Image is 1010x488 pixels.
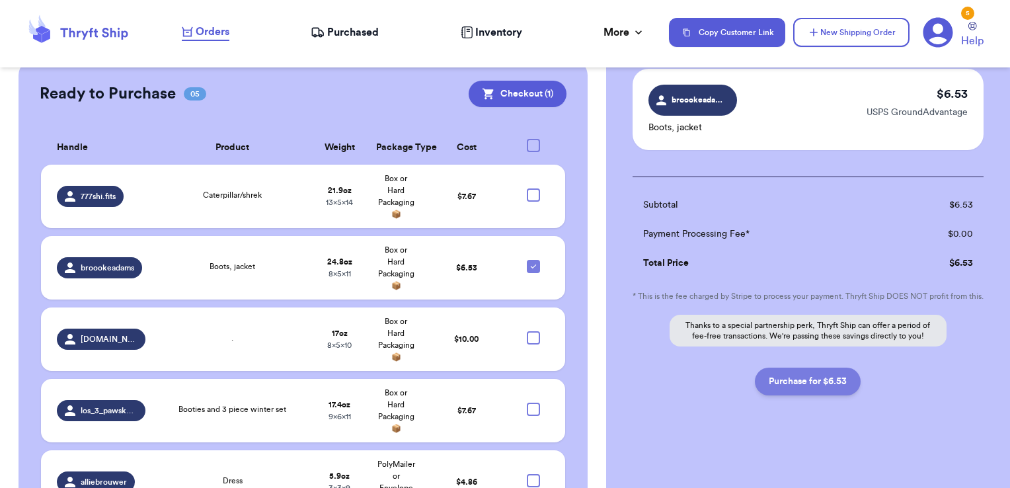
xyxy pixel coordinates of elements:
span: Box or Hard Packaging 📦 [378,389,414,432]
td: Subtotal [633,190,890,220]
th: Weight [311,131,368,165]
span: 777shi.fits [81,191,116,202]
span: $ 10.00 [454,335,479,343]
span: [DOMAIN_NAME] [81,334,138,345]
span: Boots, jacket [210,263,255,270]
td: $ 6.53 [890,249,984,278]
span: $ 6.53 [456,264,477,272]
span: 8 x 5 x 10 [327,341,352,349]
strong: 24.8 oz [327,258,352,266]
span: Box or Hard Packaging 📦 [378,246,414,290]
a: Help [961,22,984,49]
span: 05 [184,87,206,101]
span: Box or Hard Packaging 📦 [378,317,414,361]
p: USPS GroundAdvantage [867,106,968,119]
span: broookeadams [81,263,134,273]
button: New Shipping Order [793,18,910,47]
span: Purchased [327,24,379,40]
span: . [231,334,233,342]
th: Package Type [368,131,424,165]
th: Cost [424,131,509,165]
span: broookeadams [672,94,726,106]
span: Dress [223,477,243,485]
td: $ 0.00 [890,220,984,249]
span: Box or Hard Packaging 📦 [378,175,414,218]
span: alliebrouwer [81,477,127,487]
span: Handle [57,141,88,155]
span: 9 x 6 x 11 [329,413,351,421]
button: Purchase for $6.53 [755,368,861,395]
a: Orders [182,24,229,41]
td: $ 6.53 [890,190,984,220]
span: $ 4.86 [456,478,477,486]
span: Caterpillar/shrek [203,191,262,199]
div: 5 [961,7,974,20]
a: Inventory [461,24,522,40]
span: Inventory [475,24,522,40]
button: Checkout (1) [469,81,566,107]
div: More [603,24,645,40]
p: * This is the fee charged by Stripe to process your payment. Thryft Ship DOES NOT profit from this. [633,291,984,302]
th: Product [153,131,311,165]
span: $ 7.67 [457,192,476,200]
td: Payment Processing Fee* [633,220,890,249]
strong: 17 oz [332,329,348,337]
span: los_3_pawsketeers [81,405,138,416]
span: 8 x 5 x 11 [329,270,351,278]
td: Total Price [633,249,890,278]
strong: 5.9 oz [329,472,350,480]
p: Thanks to a special partnership perk, Thryft Ship can offer a period of fee-free transactions. We... [670,315,947,346]
p: Boots, jacket [648,121,737,134]
p: $ 6.53 [937,85,968,103]
h2: Ready to Purchase [40,83,176,104]
span: 13 x 5 x 14 [326,198,353,206]
button: Copy Customer Link [669,18,785,47]
strong: 17.4 oz [329,401,350,409]
span: Help [961,33,984,49]
span: Orders [196,24,229,40]
a: 5 [923,17,953,48]
a: Purchased [311,24,379,40]
span: Booties and 3 piece winter set [178,405,286,413]
span: $ 7.67 [457,407,476,415]
strong: 21.9 oz [328,186,352,194]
